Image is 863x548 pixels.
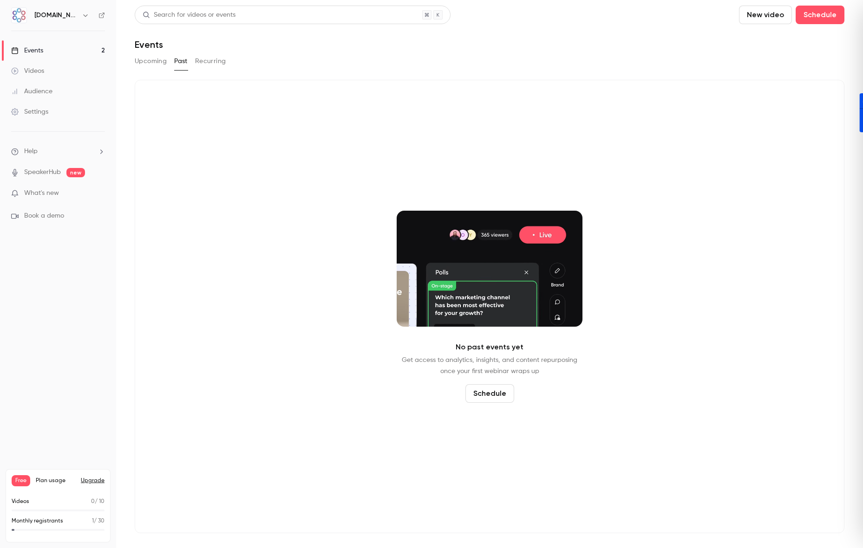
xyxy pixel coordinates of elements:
div: Events [11,46,43,55]
h1: Events [135,39,163,50]
button: Schedule [465,384,514,403]
span: new [66,168,85,177]
span: What's new [24,188,59,198]
p: Get access to analytics, insights, and content repurposing once your first webinar wraps up [402,355,577,377]
h6: [DOMAIN_NAME] [34,11,78,20]
span: 1 [92,518,94,524]
div: Audience [11,87,52,96]
button: Upcoming [135,54,167,69]
div: Search for videos or events [143,10,235,20]
span: Free [12,475,30,486]
button: Upgrade [81,477,105,484]
img: AMT.Group [12,8,26,23]
li: help-dropdown-opener [11,147,105,156]
p: / 10 [91,497,105,506]
div: Settings [11,107,48,116]
p: / 30 [92,517,105,525]
p: Monthly registrants [12,517,63,525]
span: Help [24,147,38,156]
span: Book a demo [24,211,64,221]
a: SpeakerHub [24,168,61,177]
div: Videos [11,66,44,76]
p: Videos [12,497,29,506]
button: Schedule [796,6,844,24]
span: Plan usage [36,477,75,484]
button: Recurring [195,54,226,69]
p: No past events yet [456,342,523,353]
span: 0 [91,499,95,504]
button: Past [174,54,188,69]
button: New video [739,6,792,24]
